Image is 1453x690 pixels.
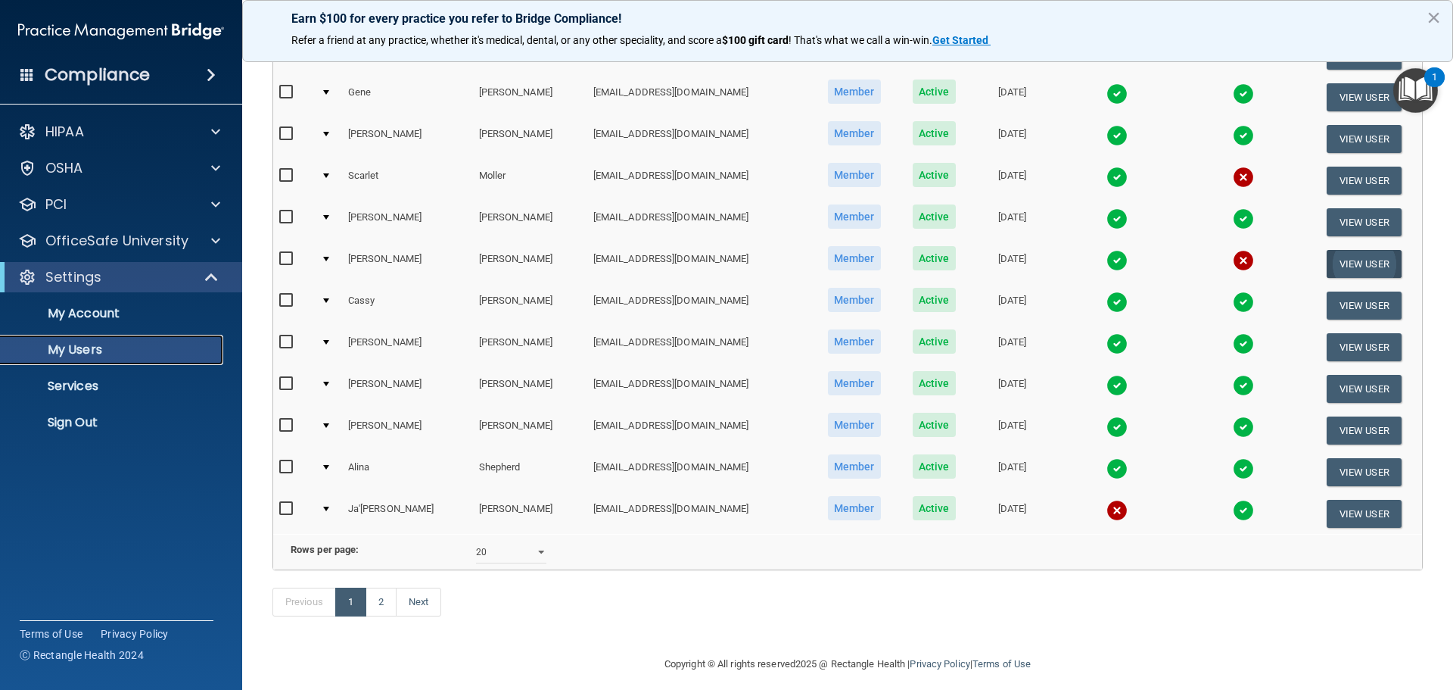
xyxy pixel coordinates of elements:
img: tick.e7d51cea.svg [1233,292,1254,313]
img: tick.e7d51cea.svg [1106,125,1128,146]
span: Member [828,454,881,479]
button: View User [1327,417,1402,445]
span: Active [913,496,956,520]
p: Sign Out [10,415,216,430]
img: tick.e7d51cea.svg [1106,375,1128,396]
img: cross.ca9f0e7f.svg [1233,250,1254,271]
img: tick.e7d51cea.svg [1233,208,1254,229]
td: [EMAIL_ADDRESS][DOMAIN_NAME] [587,243,811,285]
td: [DATE] [971,201,1053,243]
img: tick.e7d51cea.svg [1233,333,1254,354]
img: tick.e7d51cea.svg [1106,458,1128,479]
td: [EMAIL_ADDRESS][DOMAIN_NAME] [587,410,811,451]
img: tick.e7d51cea.svg [1106,83,1128,105]
span: Active [913,121,956,145]
p: PCI [45,195,67,214]
img: cross.ca9f0e7f.svg [1233,167,1254,188]
td: [DATE] [971,410,1053,451]
span: Member [828,371,881,395]
span: Active [913,205,956,229]
span: ! That's what we call a win-win. [789,34,932,46]
td: Shepherd [473,451,587,493]
td: [DATE] [971,451,1053,493]
a: OSHA [18,159,220,177]
td: Alina [342,451,473,493]
p: OSHA [45,159,83,177]
a: OfficeSafe University [18,232,220,250]
a: PCI [18,195,220,214]
td: [PERSON_NAME] [473,326,587,368]
p: Settings [45,268,101,286]
h4: Compliance [45,64,150,86]
button: View User [1327,250,1402,278]
p: Earn $100 for every practice you refer to Bridge Compliance! [291,11,1404,26]
img: cross.ca9f0e7f.svg [1106,500,1128,521]
span: Member [828,246,881,270]
p: My Users [10,342,216,357]
button: View User [1327,458,1402,486]
td: [PERSON_NAME] [342,326,473,368]
a: Previous [272,588,336,617]
span: Refer a friend at any practice, whether it's medical, dental, or any other speciality, and score a [291,34,722,46]
td: [PERSON_NAME] [473,76,587,118]
p: HIPAA [45,123,84,141]
img: tick.e7d51cea.svg [1233,125,1254,146]
td: [PERSON_NAME] [473,118,587,160]
td: [EMAIL_ADDRESS][DOMAIN_NAME] [587,118,811,160]
a: Terms of Use [20,626,82,642]
td: [EMAIL_ADDRESS][DOMAIN_NAME] [587,160,811,201]
button: View User [1327,375,1402,403]
td: [DATE] [971,368,1053,410]
span: Member [828,329,881,354]
td: [EMAIL_ADDRESS][DOMAIN_NAME] [587,76,811,118]
td: [PERSON_NAME] [342,118,473,160]
div: Copyright © All rights reserved 2025 @ Rectangle Health | | [571,640,1124,688]
td: [PERSON_NAME] [473,285,587,326]
img: tick.e7d51cea.svg [1106,250,1128,271]
button: Close [1427,5,1441,30]
td: Cassy [342,285,473,326]
img: tick.e7d51cea.svg [1106,208,1128,229]
td: [EMAIL_ADDRESS][DOMAIN_NAME] [587,285,811,326]
td: [PERSON_NAME] [342,410,473,451]
span: Member [828,163,881,187]
td: [EMAIL_ADDRESS][DOMAIN_NAME] [587,493,811,534]
a: Privacy Policy [910,658,969,670]
td: [DATE] [971,326,1053,368]
button: View User [1327,83,1402,111]
button: View User [1327,125,1402,153]
span: Active [913,413,956,437]
strong: Get Started [932,34,988,46]
td: [EMAIL_ADDRESS][DOMAIN_NAME] [587,368,811,410]
img: tick.e7d51cea.svg [1106,292,1128,313]
span: Active [913,454,956,479]
button: Open Resource Center, 1 new notification [1393,68,1438,113]
button: View User [1327,208,1402,236]
td: Scarlet [342,160,473,201]
span: Active [913,371,956,395]
img: tick.e7d51cea.svg [1233,458,1254,479]
a: Settings [18,268,219,286]
td: [PERSON_NAME] [473,243,587,285]
span: Ⓒ Rectangle Health 2024 [20,648,144,663]
td: [PERSON_NAME] [342,368,473,410]
button: View User [1327,333,1402,361]
span: Member [828,496,881,520]
a: 2 [366,588,397,617]
td: Moller [473,160,587,201]
td: [PERSON_NAME] [473,410,587,451]
span: Active [913,246,956,270]
td: [EMAIL_ADDRESS][DOMAIN_NAME] [587,451,811,493]
span: Active [913,163,956,187]
span: Active [913,288,956,312]
img: tick.e7d51cea.svg [1233,500,1254,521]
div: 1 [1432,77,1437,97]
img: tick.e7d51cea.svg [1106,167,1128,188]
td: [DATE] [971,285,1053,326]
a: Next [396,588,441,617]
span: Member [828,80,881,104]
p: OfficeSafe University [45,232,188,250]
td: [DATE] [971,243,1053,285]
td: [DATE] [971,160,1053,201]
p: My Account [10,306,216,321]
